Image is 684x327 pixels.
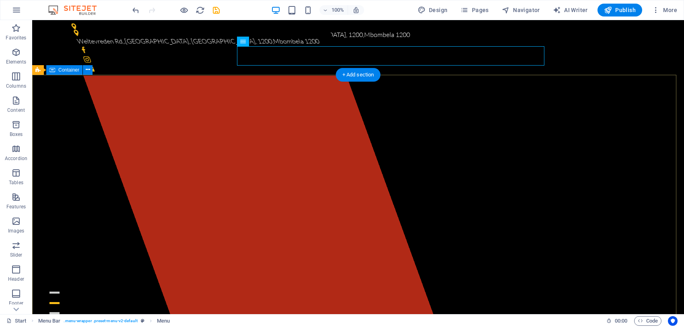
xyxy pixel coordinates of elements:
button: 3 [17,292,27,294]
button: Pages [457,4,492,16]
span: Design [418,6,448,14]
button: undo [131,5,140,15]
button: Code [634,316,661,326]
span: Code [638,316,658,326]
span: 00 00 [615,316,627,326]
p: Columns [6,83,26,89]
span: Container [58,68,79,72]
button: Design [414,4,451,16]
h6: 100% [332,5,344,15]
span: AI Writer [553,6,588,14]
span: Click to select. Double-click to edit [38,316,61,326]
button: save [211,5,221,15]
p: Tables [9,179,23,186]
span: Publish [604,6,636,14]
i: Save (Ctrl+S) [212,6,221,15]
button: AI Writer [550,4,591,16]
button: Publish [597,4,642,16]
button: 1 [17,271,27,274]
i: Undo: Paste (Ctrl+Z) [131,6,140,15]
div: + Add section [336,68,381,82]
p: Slider [10,252,23,258]
button: More [649,4,680,16]
p: Footer [9,300,23,306]
p: Images [8,228,25,234]
p: Accordion [5,155,27,162]
button: Navigator [499,4,543,16]
img: Editor Logo [46,5,107,15]
nav: breadcrumb [38,316,170,326]
p: Header [8,276,24,282]
span: More [652,6,677,14]
p: Elements [6,59,27,65]
span: : [620,318,622,324]
button: reload [195,5,205,15]
p: Boxes [10,131,23,138]
i: On resize automatically adjust zoom level to fit chosen device. [352,6,360,14]
span: Navigator [502,6,540,14]
a: Click to cancel selection. Double-click to open Pages [6,316,27,326]
p: Features [6,204,26,210]
button: 2 [17,282,27,284]
button: 100% [319,5,348,15]
span: Click to select. Double-click to edit [157,316,170,326]
span: . menu-wrapper .preset-menu-v2-default [64,316,137,326]
i: This element is a customizable preset [141,319,144,323]
button: Usercentrics [668,316,678,326]
p: Content [7,107,25,113]
p: Favorites [6,35,26,41]
span: Pages [460,6,488,14]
